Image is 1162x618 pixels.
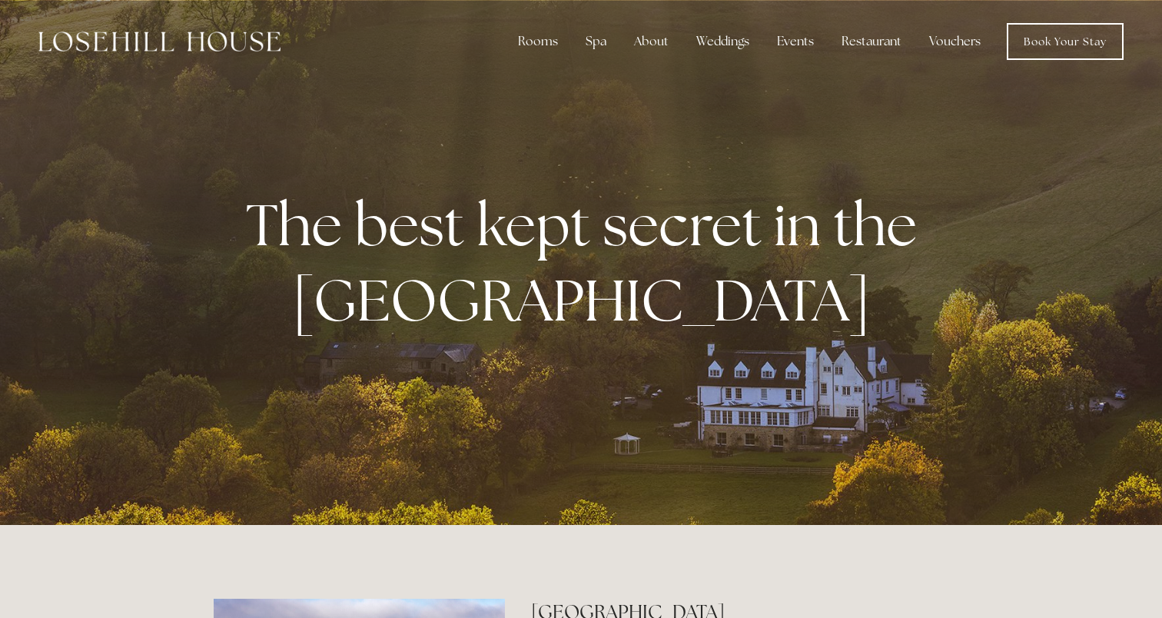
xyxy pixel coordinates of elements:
[684,26,762,57] div: Weddings
[829,26,914,57] div: Restaurant
[573,26,619,57] div: Spa
[246,187,929,337] strong: The best kept secret in the [GEOGRAPHIC_DATA]
[1007,23,1124,60] a: Book Your Stay
[765,26,826,57] div: Events
[917,26,993,57] a: Vouchers
[506,26,570,57] div: Rooms
[38,32,281,51] img: Losehill House
[622,26,681,57] div: About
